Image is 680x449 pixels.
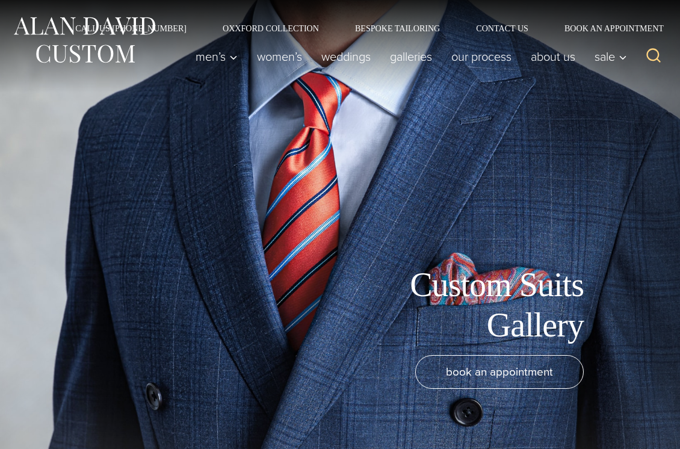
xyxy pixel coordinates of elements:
nav: Secondary Navigation [57,24,668,33]
a: Contact Us [458,24,546,33]
a: Call Us [PHONE_NUMBER] [57,24,205,33]
a: Galleries [380,45,442,69]
a: Bespoke Tailoring [337,24,458,33]
button: View Search Form [639,42,668,71]
span: book an appointment [446,363,553,380]
a: weddings [312,45,380,69]
img: Alan David Custom [12,13,156,67]
a: About Us [521,45,585,69]
h1: Custom Suits Gallery [313,265,584,345]
a: Oxxford Collection [205,24,337,33]
span: Sale [595,51,627,63]
a: Women’s [247,45,312,69]
nav: Primary Navigation [186,45,633,69]
span: Men’s [196,51,238,63]
a: Our Process [442,45,521,69]
a: Book an Appointment [546,24,668,33]
a: book an appointment [415,355,584,389]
